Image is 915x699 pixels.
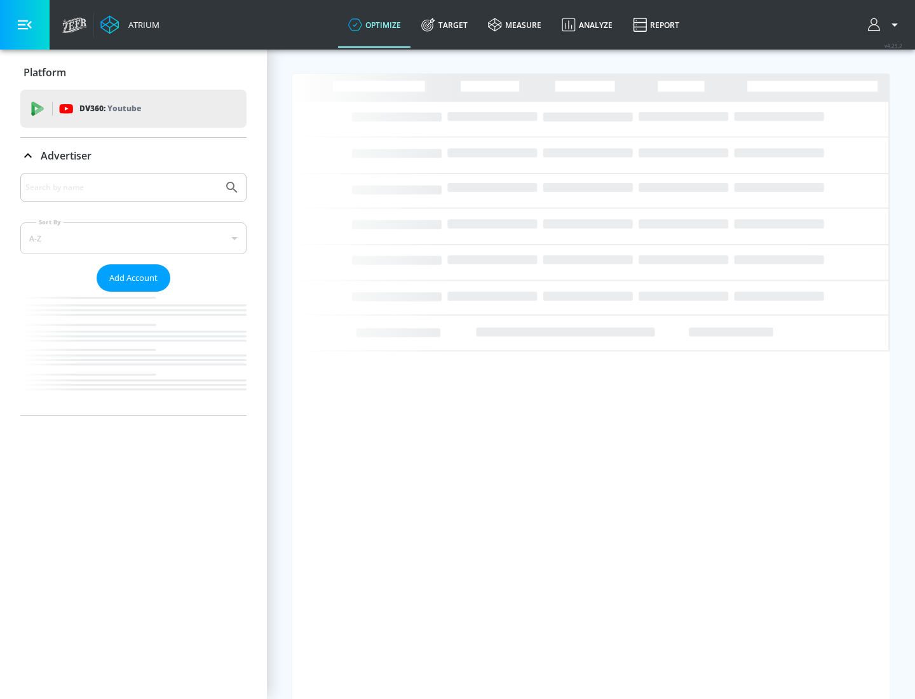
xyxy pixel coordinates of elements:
a: optimize [338,2,411,48]
p: Platform [24,65,66,79]
nav: list of Advertiser [20,292,247,415]
span: v 4.25.2 [884,42,902,49]
p: DV360: [79,102,141,116]
div: A-Z [20,222,247,254]
a: Analyze [552,2,623,48]
a: measure [478,2,552,48]
label: Sort By [36,218,64,226]
div: Platform [20,55,247,90]
span: Add Account [109,271,158,285]
button: Add Account [97,264,170,292]
div: DV360: Youtube [20,90,247,128]
input: Search by name [25,179,218,196]
a: Report [623,2,689,48]
a: Atrium [100,15,159,34]
div: Advertiser [20,173,247,415]
a: Target [411,2,478,48]
p: Youtube [107,102,141,115]
div: Atrium [123,19,159,31]
p: Advertiser [41,149,91,163]
div: Advertiser [20,138,247,173]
